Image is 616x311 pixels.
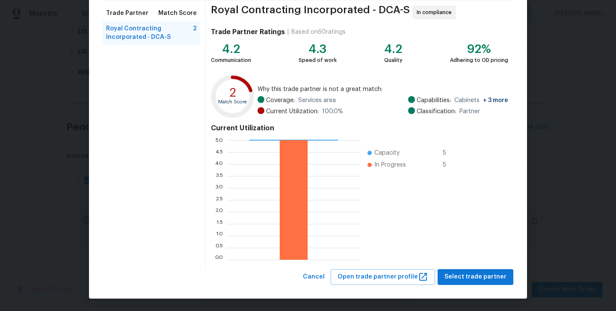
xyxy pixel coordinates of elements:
[417,96,451,105] span: Capabilities:
[106,9,148,18] span: Trade Partner
[299,269,328,285] button: Cancel
[454,96,508,105] span: Cabinets
[211,6,410,19] span: Royal Contracting Incorporated - DCA-S
[443,161,456,169] span: 5
[211,124,508,132] h4: Current Utilization
[384,45,403,53] div: 4.2
[338,272,428,282] span: Open trade partner profile
[193,24,197,41] span: 2
[215,245,223,250] text: 0.5
[106,24,193,41] span: Royal Contracting Incorporated - DCA-S
[438,269,513,285] button: Select trade partner
[299,45,337,53] div: 4.3
[215,257,223,262] text: 0.0
[216,221,223,226] text: 1.5
[444,272,506,282] span: Select trade partner
[299,56,337,65] div: Speed of work
[459,107,480,116] span: Partner
[216,233,223,238] text: 1.0
[266,96,295,105] span: Coverage:
[331,269,435,285] button: Open trade partner profile
[417,107,456,116] span: Classification:
[450,56,508,65] div: Adhering to OD pricing
[215,209,223,214] text: 2.0
[450,45,508,53] div: 92%
[298,96,336,105] span: Services area
[215,161,223,167] text: 4.0
[374,161,406,169] span: In Progress
[291,28,346,36] div: Based on 60 ratings
[211,56,251,65] div: Communication
[211,45,251,53] div: 4.2
[374,149,400,157] span: Capacity
[215,150,223,155] text: 4.5
[443,149,456,157] span: 5
[384,56,403,65] div: Quality
[216,173,223,179] text: 3.5
[483,97,508,103] span: + 3 more
[258,85,508,94] span: Why this trade partner is not a great match:
[215,185,223,191] text: 3.0
[285,28,291,36] div: |
[229,87,236,99] text: 2
[216,197,223,202] text: 2.5
[322,107,343,116] span: 100.0 %
[211,28,285,36] h4: Trade Partner Ratings
[266,107,319,116] span: Current Utilization:
[215,138,223,143] text: 5.0
[218,100,247,104] text: Match Score
[303,272,325,282] span: Cancel
[158,9,197,18] span: Match Score
[417,8,455,17] span: In compliance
